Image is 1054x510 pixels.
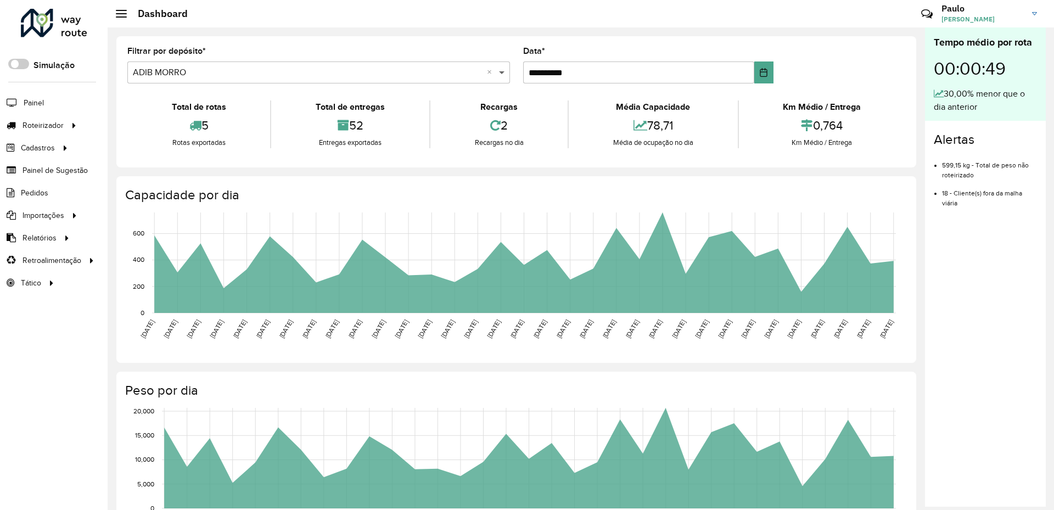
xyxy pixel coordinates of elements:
[274,114,426,137] div: 52
[555,318,571,339] text: [DATE]
[578,318,594,339] text: [DATE]
[786,318,802,339] text: [DATE]
[274,137,426,148] div: Entregas exportadas
[133,283,144,290] text: 200
[21,277,41,289] span: Tático
[23,232,57,244] span: Relatórios
[671,318,687,339] text: [DATE]
[324,318,340,339] text: [DATE]
[125,187,905,203] h4: Capacidade por dia
[137,480,154,487] text: 5,000
[440,318,456,339] text: [DATE]
[647,318,663,339] text: [DATE]
[934,35,1037,50] div: Tempo médio por rota
[740,318,756,339] text: [DATE]
[301,318,317,339] text: [DATE]
[127,44,206,58] label: Filtrar por depósito
[624,318,640,339] text: [DATE]
[135,456,154,463] text: 10,000
[370,318,386,339] text: [DATE]
[141,309,144,316] text: 0
[139,318,155,339] text: [DATE]
[934,132,1037,148] h4: Alertas
[130,100,267,114] div: Total de rotas
[742,137,902,148] div: Km Médio / Entrega
[941,3,1024,14] h3: Paulo
[463,318,479,339] text: [DATE]
[394,318,410,339] text: [DATE]
[942,152,1037,180] li: 599,15 kg - Total de peso não roteirizado
[941,14,1024,24] span: [PERSON_NAME]
[571,114,735,137] div: 78,71
[523,44,545,58] label: Data
[417,318,433,339] text: [DATE]
[717,318,733,339] text: [DATE]
[24,97,44,109] span: Painel
[571,137,735,148] div: Média de ocupação no dia
[601,318,617,339] text: [DATE]
[130,137,267,148] div: Rotas exportadas
[21,187,48,199] span: Pedidos
[433,114,565,137] div: 2
[130,114,267,137] div: 5
[809,318,825,339] text: [DATE]
[232,318,248,339] text: [DATE]
[486,318,502,339] text: [DATE]
[162,318,178,339] text: [DATE]
[23,120,64,131] span: Roteirizador
[33,59,75,72] label: Simulação
[433,100,565,114] div: Recargas
[135,431,154,439] text: 15,000
[21,142,55,154] span: Cadastros
[942,180,1037,208] li: 18 - Cliente(s) fora da malha viária
[23,210,64,221] span: Importações
[133,230,144,237] text: 600
[571,100,735,114] div: Média Capacidade
[754,61,773,83] button: Choose Date
[255,318,271,339] text: [DATE]
[832,318,848,339] text: [DATE]
[186,318,201,339] text: [DATE]
[855,318,871,339] text: [DATE]
[133,407,154,414] text: 20,000
[934,87,1037,114] div: 30,00% menor que o dia anterior
[878,318,894,339] text: [DATE]
[278,318,294,339] text: [DATE]
[274,100,426,114] div: Total de entregas
[694,318,710,339] text: [DATE]
[532,318,548,339] text: [DATE]
[934,50,1037,87] div: 00:00:49
[742,114,902,137] div: 0,764
[133,256,144,264] text: 400
[763,318,779,339] text: [DATE]
[509,318,525,339] text: [DATE]
[23,255,81,266] span: Retroalimentação
[209,318,225,339] text: [DATE]
[125,383,905,399] h4: Peso por dia
[487,66,496,79] span: Clear all
[433,137,565,148] div: Recargas no dia
[347,318,363,339] text: [DATE]
[915,2,939,26] a: Contato Rápido
[742,100,902,114] div: Km Médio / Entrega
[127,8,188,20] h2: Dashboard
[23,165,88,176] span: Painel de Sugestão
